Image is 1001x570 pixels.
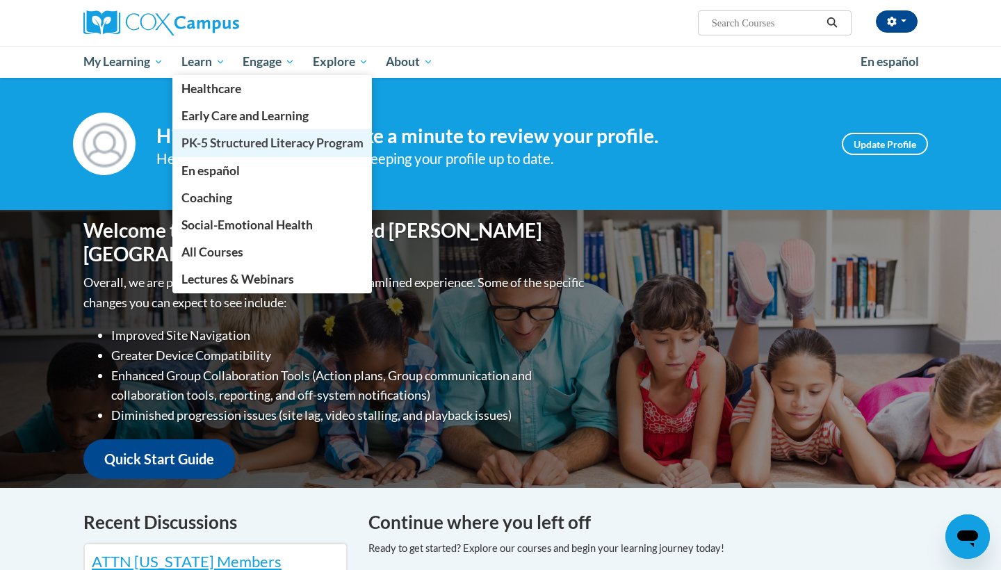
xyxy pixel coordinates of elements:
input: Search Courses [710,15,822,31]
a: En español [852,47,928,76]
a: Lectures & Webinars [172,266,373,293]
a: Engage [234,46,304,78]
li: Diminished progression issues (site lag, video stalling, and playback issues) [111,405,587,425]
span: My Learning [83,54,163,70]
a: Early Care and Learning [172,102,373,129]
li: Greater Device Compatibility [111,345,587,366]
h1: Welcome to the new and improved [PERSON_NAME][GEOGRAPHIC_DATA] [83,219,587,266]
span: Social-Emotional Health [181,218,313,232]
a: All Courses [172,238,373,266]
li: Enhanced Group Collaboration Tools (Action plans, Group communication and collaboration tools, re... [111,366,587,406]
a: Coaching [172,184,373,211]
iframe: Button to launch messaging window [945,514,990,559]
h4: Recent Discussions [83,509,348,536]
button: Search [822,15,843,31]
a: Healthcare [172,75,373,102]
a: Quick Start Guide [83,439,235,479]
a: Update Profile [842,133,928,155]
span: Lectures & Webinars [181,272,294,286]
a: My Learning [74,46,172,78]
li: Improved Site Navigation [111,325,587,345]
span: Coaching [181,190,232,205]
h4: Hi [PERSON_NAME]! Take a minute to review your profile. [156,124,821,148]
div: Main menu [63,46,938,78]
span: All Courses [181,245,243,259]
a: About [377,46,443,78]
h4: Continue where you left off [368,509,918,536]
span: Explore [313,54,368,70]
p: Overall, we are proud to provide you with a more streamlined experience. Some of the specific cha... [83,272,587,313]
img: Profile Image [73,113,136,175]
a: Social-Emotional Health [172,211,373,238]
img: Cox Campus [83,10,239,35]
span: PK-5 Structured Literacy Program [181,136,364,150]
button: Account Settings [876,10,918,33]
a: Explore [304,46,377,78]
span: Early Care and Learning [181,108,309,123]
span: Engage [243,54,295,70]
span: En español [181,163,240,178]
span: About [386,54,433,70]
span: Learn [181,54,225,70]
span: Healthcare [181,81,241,96]
a: Cox Campus [83,10,348,35]
div: Help improve your experience by keeping your profile up to date. [156,147,821,170]
a: PK-5 Structured Literacy Program [172,129,373,156]
a: En español [172,157,373,184]
span: En español [861,54,919,69]
a: Learn [172,46,234,78]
